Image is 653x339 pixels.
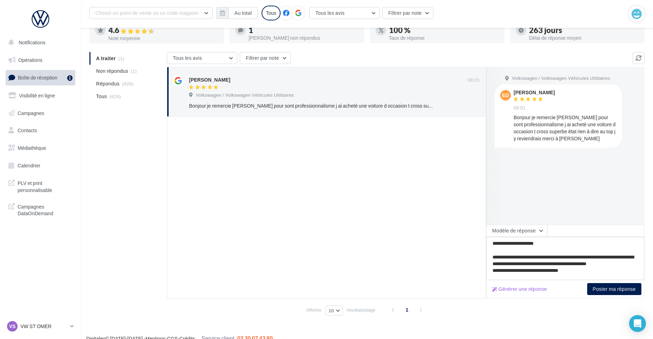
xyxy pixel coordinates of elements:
[249,26,358,34] div: 1
[108,36,218,41] div: Note moyenne
[4,88,77,103] a: Visibilité en ligne
[382,7,433,19] button: Filtrer par note
[514,105,526,111] span: 08:01
[249,36,358,40] div: [PERSON_NAME] non répondus
[196,92,294,98] span: Volkswagen / Volkswagen Véhicules Utilitaires
[4,199,77,220] a: Campagnes DataOnDemand
[18,202,73,217] span: Campagnes DataOnDemand
[96,93,107,100] span: Tous
[529,26,639,34] div: 263 jours
[309,7,380,19] button: Tous les avis
[262,6,281,20] div: Tous
[18,145,46,151] span: Médiathèque
[18,178,73,193] span: PLV et print personnalisable
[4,53,77,68] a: Opérations
[326,306,343,315] button: 10
[189,102,434,109] div: Bonjour je remercie [PERSON_NAME] pour sont professionnalisme j ai acheté une voiture d occasion ...
[4,35,74,50] button: Notifications
[502,92,509,99] span: ed
[4,158,77,173] a: Calendrier
[122,81,133,87] span: (628)
[4,175,77,196] a: PLV et print personnalisable
[389,36,499,40] div: Taux de réponse
[306,307,322,313] span: Afficher
[18,162,40,168] span: Calendrier
[173,55,202,61] span: Tous les avis
[514,90,555,95] div: [PERSON_NAME]
[529,36,639,40] div: Délai de réponse moyen
[20,323,67,330] p: VW ST OMER
[347,307,376,313] span: résultats/page
[329,308,334,313] span: 10
[19,92,55,98] span: Visibilité en ligne
[95,10,199,16] span: Choisir un point de vente ou un code magasin
[4,106,77,121] a: Campagnes
[240,52,291,64] button: Filtrer par note
[514,114,616,142] div: Bonjour je remercie [PERSON_NAME] pour sont professionnalisme j ai acheté une voiture d occasion ...
[18,57,42,63] span: Opérations
[67,75,73,81] div: 1
[489,285,550,293] button: Générer une réponse
[486,225,547,237] button: Modèle de réponse
[18,110,44,116] span: Campagnes
[18,75,57,81] span: Boîte de réception
[512,75,610,82] span: Volkswagen / Volkswagen Véhicules Utilitaires
[167,52,237,64] button: Tous les avis
[6,320,75,333] a: VS VW ST OMER
[389,26,499,34] div: 100 %
[468,77,480,83] span: 08:01
[109,94,121,99] span: (629)
[131,68,137,74] span: (1)
[216,7,258,19] button: Au total
[4,141,77,155] a: Médiathèque
[587,283,641,295] button: Poster ma réponse
[401,304,413,315] span: 1
[19,39,45,45] span: Notifications
[108,26,218,34] div: 4.6
[4,70,77,85] a: Boîte de réception1
[629,315,646,332] div: Open Intercom Messenger
[9,323,16,330] span: VS
[315,10,345,16] span: Tous les avis
[189,76,230,83] div: [PERSON_NAME]
[96,68,128,75] span: Non répondus
[89,7,213,19] button: Choisir un point de vente ou un code magasin
[228,7,258,19] button: Au total
[4,123,77,138] a: Contacts
[96,80,120,87] span: Répondus
[18,127,37,133] span: Contacts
